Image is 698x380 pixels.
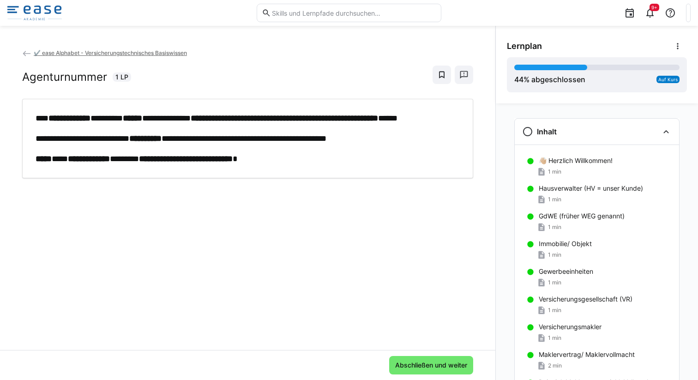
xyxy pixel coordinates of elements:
[539,156,613,165] p: 👋🏼 Herzlich Willkommen!
[514,75,523,84] span: 44
[548,334,561,342] span: 1 min
[507,41,542,51] span: Lernplan
[539,350,635,359] p: Maklervertrag/ Maklervollmacht
[548,307,561,314] span: 1 min
[539,295,632,304] p: Versicherungsgesellschaft (VR)
[539,267,593,276] p: Gewerbeeinheiten
[548,362,562,369] span: 2 min
[394,361,469,370] span: Abschließen und weiter
[539,211,625,221] p: GdWE (früher WEG genannt)
[539,322,602,332] p: Versicherungsmakler
[514,74,585,85] div: % abgeschlossen
[658,77,678,82] span: Auf Kurs
[537,127,557,136] h3: Inhalt
[22,49,187,56] a: ✔️ ease Alphabet - Versicherungstechnisches Basiswissen
[548,196,561,203] span: 1 min
[22,70,107,84] h2: Agenturnummer
[539,239,592,248] p: Immobilie/ Objekt
[548,251,561,259] span: 1 min
[539,184,643,193] p: Hausverwalter (HV = unser Kunde)
[34,49,187,56] span: ✔️ ease Alphabet - Versicherungstechnisches Basiswissen
[389,356,473,374] button: Abschließen und weiter
[271,9,436,17] input: Skills und Lernpfade durchsuchen…
[548,168,561,175] span: 1 min
[548,279,561,286] span: 1 min
[115,72,128,82] span: 1 LP
[651,5,657,10] span: 9+
[548,223,561,231] span: 1 min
